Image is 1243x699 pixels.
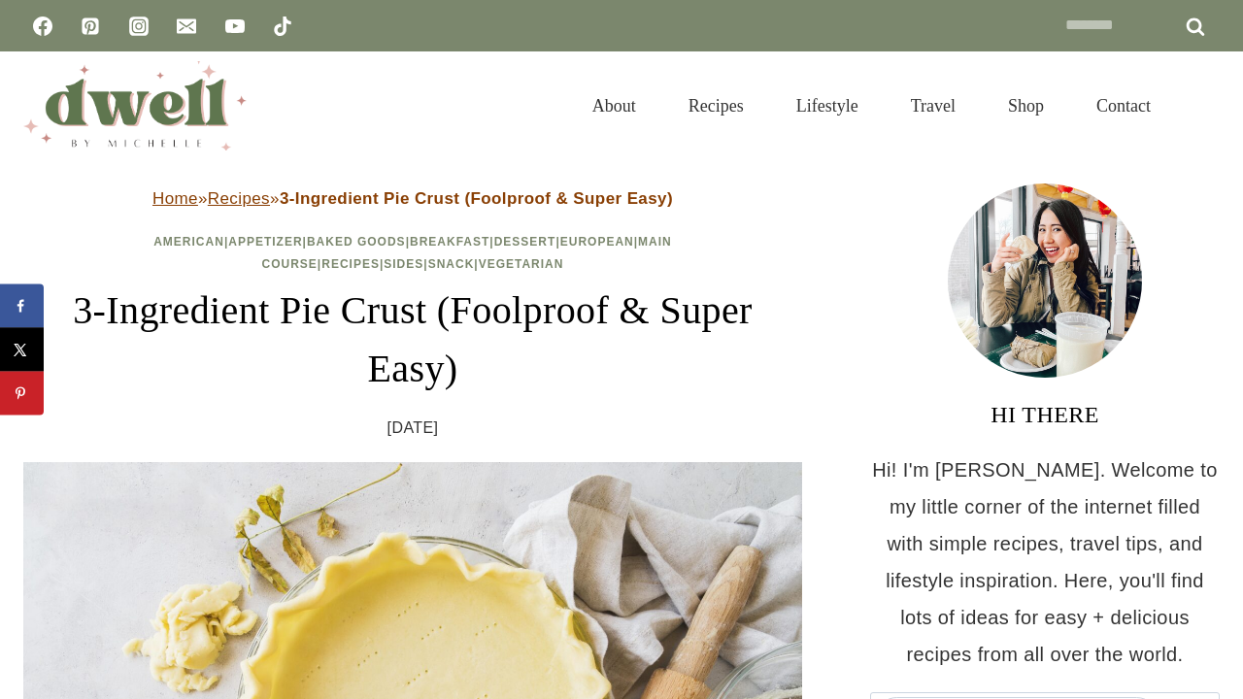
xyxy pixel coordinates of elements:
[387,414,439,443] time: [DATE]
[410,235,489,249] a: Breakfast
[228,235,302,249] a: Appetizer
[566,72,662,140] a: About
[216,7,254,46] a: YouTube
[1187,89,1220,122] button: View Search Form
[870,451,1220,673] p: Hi! I'm [PERSON_NAME]. Welcome to my little corner of the internet filled with simple recipes, tr...
[119,7,158,46] a: Instagram
[982,72,1070,140] a: Shop
[770,72,885,140] a: Lifestyle
[566,72,1177,140] nav: Primary Navigation
[321,257,380,271] a: Recipes
[560,235,634,249] a: European
[428,257,475,271] a: Snack
[152,189,673,208] span: » »
[71,7,110,46] a: Pinterest
[263,7,302,46] a: TikTok
[23,282,802,398] h1: 3-Ingredient Pie Crust (Foolproof & Super Easy)
[152,189,198,208] a: Home
[479,257,564,271] a: Vegetarian
[208,189,270,208] a: Recipes
[167,7,206,46] a: Email
[870,397,1220,432] h3: HI THERE
[153,235,224,249] a: American
[23,7,62,46] a: Facebook
[23,61,247,150] img: DWELL by michelle
[307,235,406,249] a: Baked Goods
[1070,72,1177,140] a: Contact
[885,72,982,140] a: Travel
[384,257,423,271] a: Sides
[494,235,556,249] a: Dessert
[280,189,673,208] strong: 3-Ingredient Pie Crust (Foolproof & Super Easy)
[662,72,770,140] a: Recipes
[153,235,672,271] span: | | | | | | | | | |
